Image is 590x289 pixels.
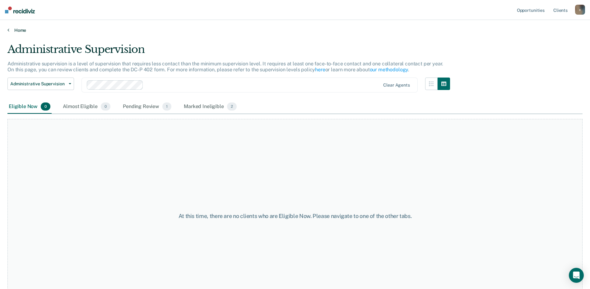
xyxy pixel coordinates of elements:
[370,67,408,73] a: our methodology
[101,102,110,111] span: 0
[62,100,112,114] div: Almost Eligible0
[151,213,439,220] div: At this time, there are no clients who are Eligible Now. Please navigate to one of the other tabs.
[7,100,52,114] div: Eligible Now0
[383,83,410,88] div: Clear agents
[10,81,66,87] span: Administrative Supervision
[7,78,74,90] button: Administrative Supervision
[569,268,584,283] div: Open Intercom Messenger
[7,61,443,73] p: Administrative supervision is a level of supervision that requires less contact than the minimum ...
[183,100,238,114] div: Marked Ineligible2
[162,102,171,111] span: 1
[575,5,585,15] button: c
[7,43,450,61] div: Administrative Supervision
[122,100,173,114] div: Pending Review1
[5,7,35,13] img: Recidiviz
[227,102,237,111] span: 2
[7,27,583,33] a: Home
[315,67,325,73] a: here
[41,102,50,111] span: 0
